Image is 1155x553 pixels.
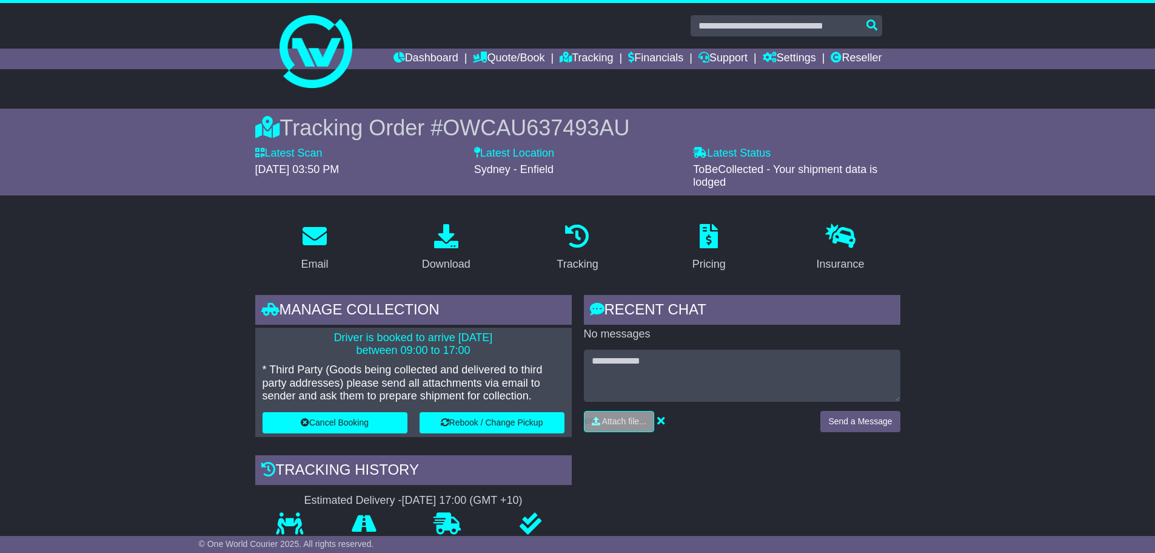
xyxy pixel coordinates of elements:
[301,256,328,273] div: Email
[685,220,734,277] a: Pricing
[420,412,564,433] button: Rebook / Change Pickup
[263,364,564,403] p: * Third Party (Goods being collected and delivered to third party addresses) please send all atta...
[809,220,872,277] a: Insurance
[393,49,458,69] a: Dashboard
[628,49,683,69] a: Financials
[255,494,572,507] div: Estimated Delivery -
[584,295,900,328] div: RECENT CHAT
[255,115,900,141] div: Tracking Order #
[443,115,629,140] span: OWCAU637493AU
[255,455,572,488] div: Tracking history
[763,49,816,69] a: Settings
[693,147,771,160] label: Latest Status
[474,163,554,175] span: Sydney - Enfield
[255,163,340,175] span: [DATE] 03:50 PM
[584,328,900,341] p: No messages
[549,220,606,277] a: Tracking
[199,539,374,549] span: © One World Courier 2025. All rights reserved.
[557,256,598,273] div: Tracking
[263,412,407,433] button: Cancel Booking
[831,49,882,69] a: Reseller
[293,220,336,277] a: Email
[414,220,478,277] a: Download
[263,331,564,358] p: Driver is booked to arrive [DATE] between 09:00 to 17:00
[820,411,900,432] button: Send a Message
[693,163,877,189] span: ToBeCollected - Your shipment data is lodged
[817,256,865,273] div: Insurance
[474,147,554,160] label: Latest Location
[255,295,572,328] div: Manage collection
[560,49,613,69] a: Tracking
[402,494,523,507] div: [DATE] 17:00 (GMT +10)
[698,49,748,69] a: Support
[473,49,544,69] a: Quote/Book
[255,147,323,160] label: Latest Scan
[422,256,470,273] div: Download
[692,256,726,273] div: Pricing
